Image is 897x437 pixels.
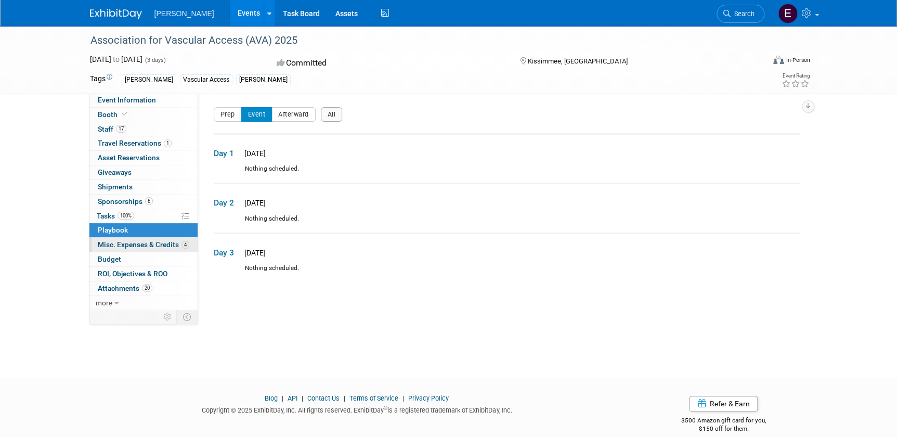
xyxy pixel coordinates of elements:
span: 17 [116,125,126,133]
div: $150 off for them. [640,425,808,433]
span: Day 1 [214,148,240,159]
div: Event Rating [781,73,809,79]
a: Terms of Service [349,394,398,402]
div: Nothing scheduled. [214,214,800,233]
span: | [279,394,286,402]
a: Contact Us [307,394,340,402]
span: Search [731,10,755,18]
div: Committed [274,54,503,72]
span: [DATE] [241,249,266,257]
span: Shipments [98,183,133,191]
span: Travel Reservations [98,139,172,147]
a: Tasks100% [89,209,198,223]
a: Shipments [89,180,198,194]
span: Booth [98,110,129,119]
button: Afterward [271,107,316,122]
a: ROI, Objectives & ROO [89,267,198,281]
span: | [299,394,306,402]
div: Association for Vascular Access (AVA) 2025 [87,31,749,50]
div: Nothing scheduled. [214,164,800,183]
td: Personalize Event Tab Strip [159,310,177,324]
div: Nothing scheduled. [214,264,800,282]
a: API [288,394,297,402]
a: more [89,296,198,310]
span: [DATE] [DATE] [90,55,142,63]
span: Playbook [98,226,128,234]
div: In-Person [785,56,810,64]
span: Asset Reservations [98,153,160,162]
div: Event Format [703,54,810,70]
span: [DATE] [241,149,266,158]
div: [PERSON_NAME] [236,74,291,85]
span: Tasks [97,212,134,220]
a: Booth [89,108,198,122]
img: Format-Inperson.png [773,56,784,64]
a: Blog [265,394,278,402]
span: (3 days) [144,57,166,63]
span: Misc. Expenses & Credits [98,240,189,249]
div: $500 Amazon gift card for you, [640,409,808,433]
span: more [96,299,112,307]
div: [PERSON_NAME] [122,74,176,85]
span: | [341,394,348,402]
span: Event Information [98,96,156,104]
a: Budget [89,252,198,266]
span: ROI, Objectives & ROO [98,269,167,278]
a: Playbook [89,223,198,237]
button: Prep [214,107,242,122]
div: Copyright © 2025 ExhibitDay, Inc. All rights reserved. ExhibitDay is a registered trademark of Ex... [90,403,625,415]
span: Day 2 [214,197,240,209]
td: Tags [90,73,112,85]
a: Asset Reservations [89,151,198,165]
div: Vascular Access [180,74,232,85]
sup: ® [384,405,387,411]
i: Booth reservation complete [122,111,127,117]
span: Day 3 [214,247,240,259]
a: Staff17 [89,122,198,136]
a: Giveaways [89,165,198,179]
a: Refer & Earn [689,396,758,412]
span: to [111,55,121,63]
button: All [321,107,343,122]
span: 6 [145,197,153,205]
span: Staff [98,125,126,133]
span: Giveaways [98,168,132,176]
span: Budget [98,255,121,263]
img: ExhibitDay [90,9,142,19]
span: Attachments [98,284,152,292]
span: [DATE] [241,199,266,207]
a: Privacy Policy [408,394,449,402]
a: Sponsorships6 [89,195,198,209]
span: 20 [142,284,152,292]
button: Event [241,107,272,122]
span: | [400,394,407,402]
a: Travel Reservations1 [89,136,198,150]
span: 100% [118,212,134,220]
a: Attachments20 [89,281,198,295]
span: Sponsorships [98,197,153,205]
td: Toggle Event Tabs [176,310,198,324]
span: Kissimmee, [GEOGRAPHIC_DATA] [528,57,628,65]
span: [PERSON_NAME] [154,9,214,18]
span: 4 [181,241,189,249]
span: 1 [164,139,172,147]
a: Search [717,5,764,23]
img: Emily Janik [778,4,798,23]
a: Event Information [89,93,198,107]
a: Misc. Expenses & Credits4 [89,238,198,252]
